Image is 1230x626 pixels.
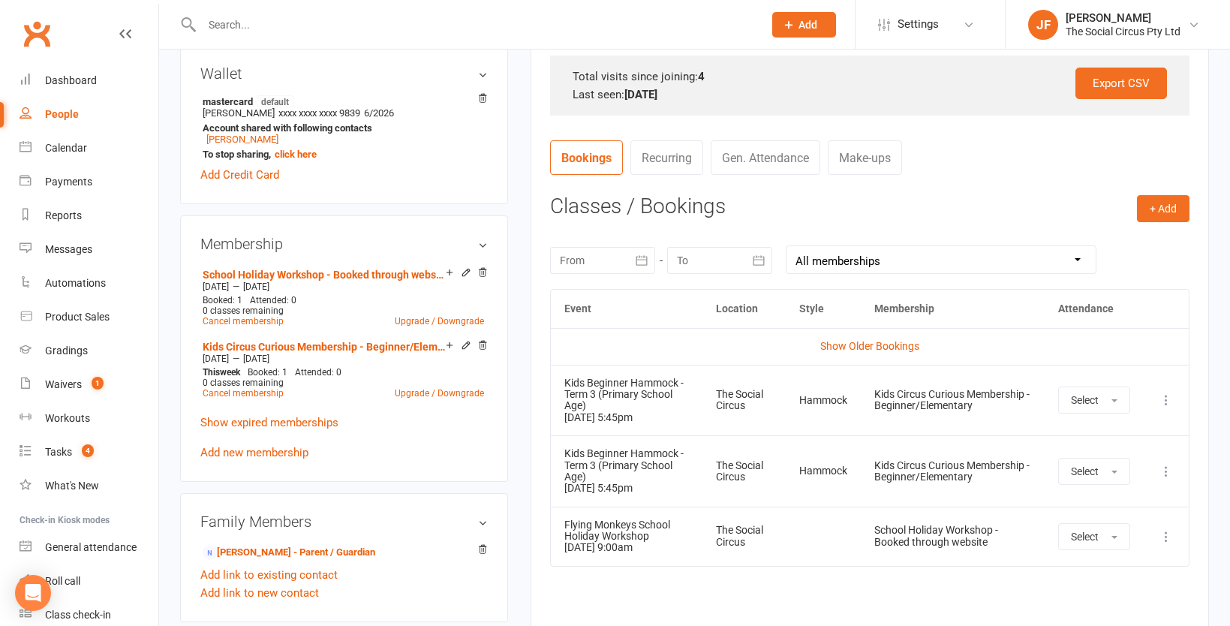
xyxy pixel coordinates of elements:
[1058,387,1130,414] button: Select
[820,340,919,352] a: Show Older Bookings
[20,564,158,598] a: Roll call
[257,95,293,107] span: default
[45,277,106,289] div: Automations
[798,19,817,31] span: Add
[564,519,689,543] div: Flying Monkeys School Holiday Workshop
[45,74,97,86] div: Dashboard
[203,316,284,327] a: Cancel membership
[203,388,284,399] a: Cancel membership
[203,95,480,107] strong: mastercard
[199,353,488,365] div: —
[564,378,689,412] div: Kids Beginner Hammock - Term 3 (Primary School Age)
[1045,290,1144,328] th: Attendance
[200,166,279,184] a: Add Credit Card
[20,98,158,131] a: People
[200,584,319,602] a: Add link to new contact
[200,446,308,459] a: Add new membership
[1071,531,1099,543] span: Select
[45,609,111,621] div: Class check-in
[200,65,488,82] h3: Wallet
[203,281,229,292] span: [DATE]
[550,140,623,175] a: Bookings
[18,15,56,53] a: Clubworx
[203,367,220,378] span: This
[200,236,488,252] h3: Membership
[243,354,269,364] span: [DATE]
[1058,458,1130,485] button: Select
[45,378,82,390] div: Waivers
[199,281,488,293] div: —
[20,402,158,435] a: Workouts
[45,575,80,587] div: Roll call
[197,14,753,35] input: Search...
[799,395,847,406] div: Hammock
[203,378,284,388] span: 0 classes remaining
[203,545,375,561] a: [PERSON_NAME] - Parent / Guardian
[20,435,158,469] a: Tasks 4
[203,269,446,281] a: School Holiday Workshop - Booked through website
[20,531,158,564] a: General attendance kiosk mode
[630,140,703,175] a: Recurring
[243,281,269,292] span: [DATE]
[45,243,92,255] div: Messages
[624,88,657,101] strong: [DATE]
[1137,195,1189,222] button: + Add
[716,525,771,548] div: The Social Circus
[45,345,88,357] div: Gradings
[702,290,785,328] th: Location
[45,412,90,424] div: Workouts
[45,311,110,323] div: Product Sales
[551,365,702,436] td: [DATE] 5:45pm
[82,444,94,457] span: 4
[1028,10,1058,40] div: JF
[200,93,488,162] li: [PERSON_NAME]
[203,341,446,353] a: Kids Circus Curious Membership - Beginner/Elementary
[199,367,244,378] div: week
[1075,68,1167,99] a: Export CSV
[716,460,771,483] div: The Social Circus
[203,354,229,364] span: [DATE]
[92,377,104,390] span: 1
[1058,523,1130,550] button: Select
[20,233,158,266] a: Messages
[15,575,51,611] div: Open Intercom Messenger
[551,507,702,566] td: [DATE] 9:00am
[20,300,158,334] a: Product Sales
[203,149,480,160] strong: To stop sharing,
[573,86,1167,104] div: Last seen:
[45,446,72,458] div: Tasks
[551,435,702,507] td: [DATE] 5:45pm
[45,108,79,120] div: People
[828,140,902,175] a: Make-ups
[203,295,242,305] span: Booked: 1
[200,513,488,530] h3: Family Members
[698,70,705,83] strong: 4
[364,107,394,119] span: 6/2026
[45,142,87,154] div: Calendar
[564,448,689,483] div: Kids Beginner Hammock - Term 3 (Primary School Age)
[45,176,92,188] div: Payments
[20,199,158,233] a: Reports
[711,140,820,175] a: Gen. Attendance
[861,290,1045,328] th: Membership
[200,566,338,584] a: Add link to existing contact
[250,295,296,305] span: Attended: 0
[45,480,99,492] div: What's New
[573,68,1167,86] div: Total visits since joining:
[874,460,1031,483] div: Kids Circus Curious Membership - Beginner/Elementary
[786,290,861,328] th: Style
[799,465,847,477] div: Hammock
[1066,25,1180,38] div: The Social Circus Pty Ltd
[1071,465,1099,477] span: Select
[716,389,771,412] div: The Social Circus
[550,195,1189,218] h3: Classes / Bookings
[203,305,284,316] span: 0 classes remaining
[275,149,317,160] a: click here
[20,469,158,503] a: What's New
[45,209,82,221] div: Reports
[551,290,702,328] th: Event
[206,134,278,145] a: [PERSON_NAME]
[20,64,158,98] a: Dashboard
[248,367,287,378] span: Booked: 1
[278,107,360,119] span: xxxx xxxx xxxx 9839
